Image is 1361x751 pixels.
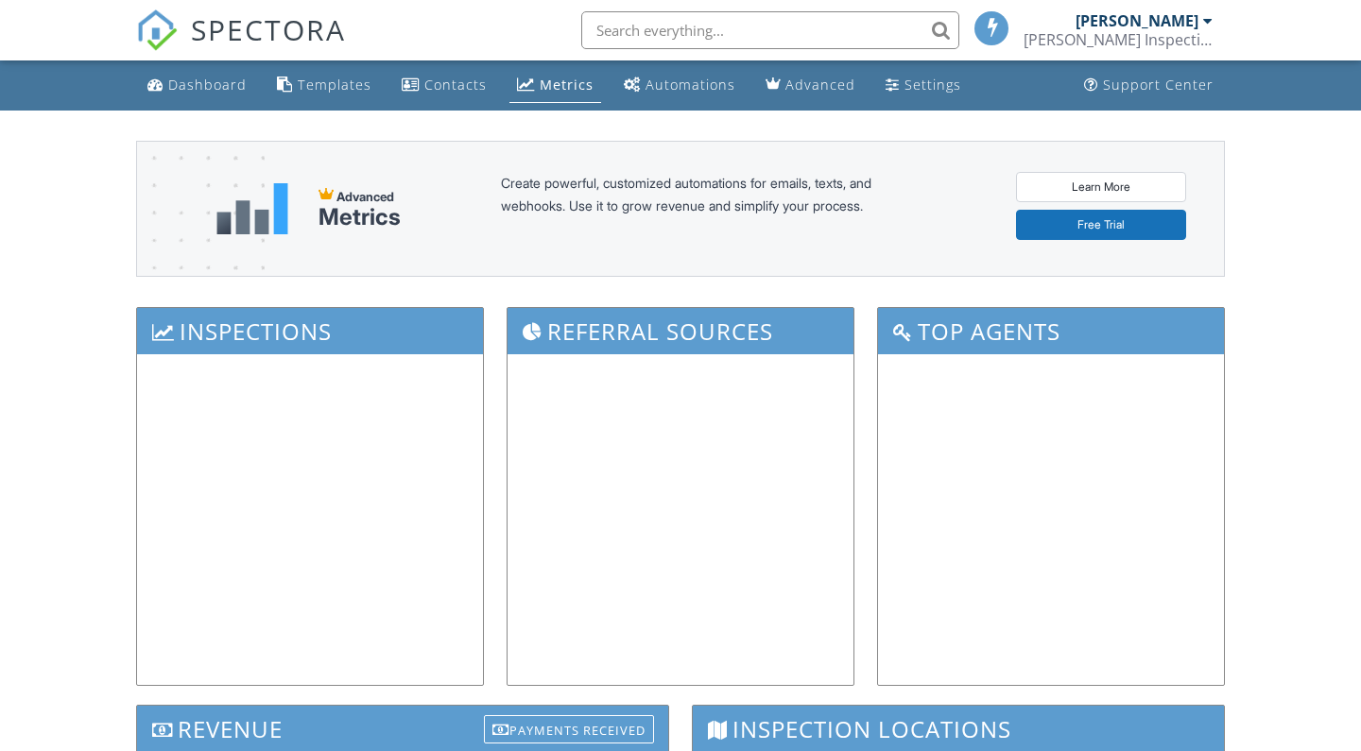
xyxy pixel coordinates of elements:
[136,26,346,65] a: SPECTORA
[904,76,961,94] div: Settings
[646,76,735,94] div: Automations
[136,9,178,51] img: The Best Home Inspection Software - Spectora
[616,68,743,103] a: Automations (Basic)
[581,11,959,49] input: Search everything...
[758,68,863,103] a: Advanced
[269,68,379,103] a: Templates
[140,68,254,103] a: Dashboard
[1076,11,1198,30] div: [PERSON_NAME]
[1103,76,1214,94] div: Support Center
[137,308,483,354] h3: Inspections
[191,9,346,49] span: SPECTORA
[508,308,853,354] h3: Referral Sources
[216,183,288,234] img: metrics-aadfce2e17a16c02574e7fc40e4d6b8174baaf19895a402c862ea781aae8ef5b.svg
[298,76,371,94] div: Templates
[319,204,401,230] div: Metrics
[1016,172,1186,202] a: Learn More
[540,76,594,94] div: Metrics
[394,68,494,103] a: Contacts
[785,76,855,94] div: Advanced
[1024,30,1213,49] div: Samson Inspections
[878,68,969,103] a: Settings
[509,68,601,103] a: Metrics
[484,715,654,743] div: Payments Received
[168,76,247,94] div: Dashboard
[137,142,265,350] img: advanced-banner-bg-f6ff0eecfa0ee76150a1dea9fec4b49f333892f74bc19f1b897a312d7a1b2ff3.png
[501,172,917,246] div: Create powerful, customized automations for emails, texts, and webhooks. Use it to grow revenue a...
[1016,210,1186,240] a: Free Trial
[878,308,1224,354] h3: Top Agents
[424,76,487,94] div: Contacts
[484,710,654,742] a: Payments Received
[336,189,394,204] span: Advanced
[1077,68,1221,103] a: Support Center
